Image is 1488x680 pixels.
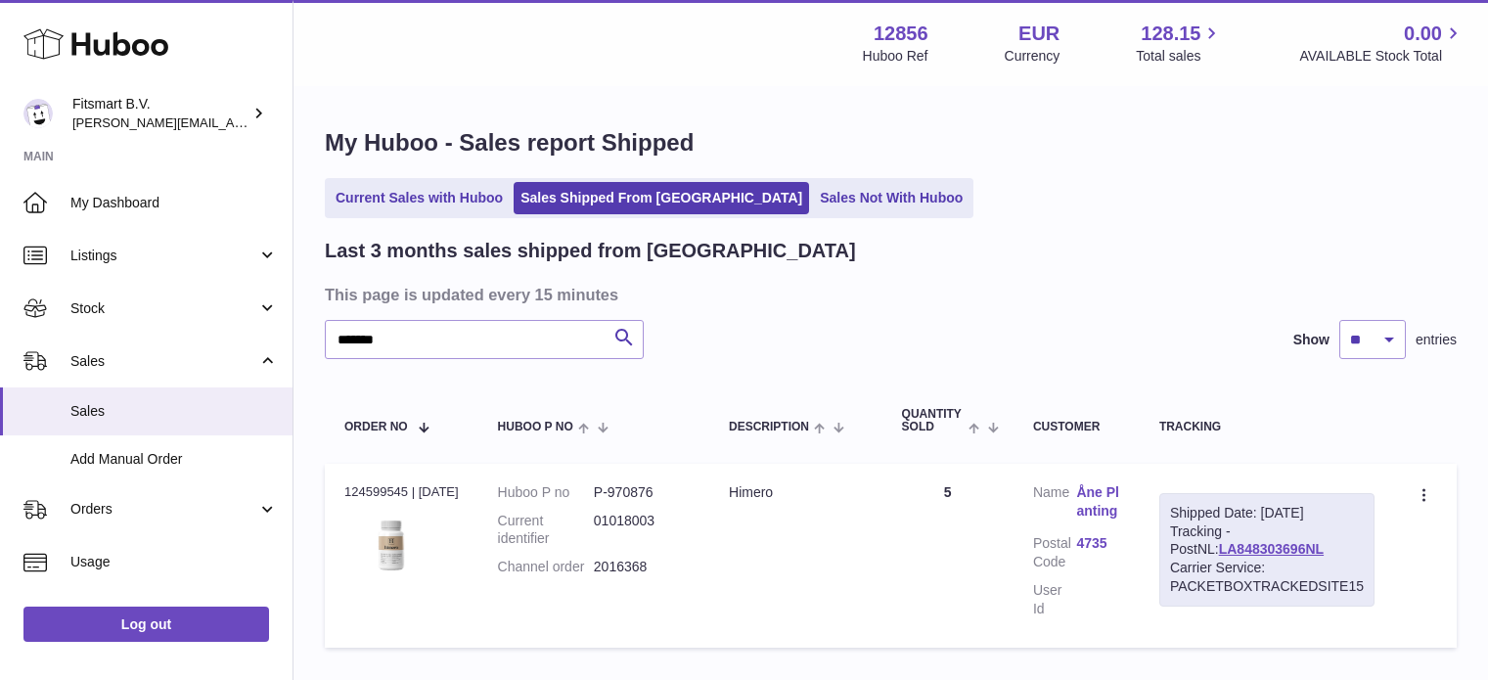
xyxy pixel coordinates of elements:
[1033,534,1076,571] dt: Postal Code
[1033,421,1120,433] div: Customer
[1136,47,1223,66] span: Total sales
[70,352,257,371] span: Sales
[1416,331,1457,349] span: entries
[1159,421,1375,433] div: Tracking
[329,182,510,214] a: Current Sales with Huboo
[1005,47,1060,66] div: Currency
[1170,559,1364,596] div: Carrier Service: PACKETBOXTRACKEDSITE15
[498,512,594,549] dt: Current identifier
[70,553,278,571] span: Usage
[23,99,53,128] img: jonathan@leaderoo.com
[344,507,442,578] img: 128561711358723.png
[1018,21,1060,47] strong: EUR
[23,607,269,642] a: Log out
[70,500,257,519] span: Orders
[1136,21,1223,66] a: 128.15 Total sales
[70,299,257,318] span: Stock
[72,95,248,132] div: Fitsmart B.V.
[70,450,278,469] span: Add Manual Order
[1404,21,1442,47] span: 0.00
[344,483,459,501] div: 124599545 | [DATE]
[594,483,690,502] dd: P-970876
[902,408,964,433] span: Quantity Sold
[325,284,1452,305] h3: This page is updated every 15 minutes
[729,421,809,433] span: Description
[813,182,969,214] a: Sales Not With Huboo
[498,421,573,433] span: Huboo P no
[498,483,594,502] dt: Huboo P no
[863,47,928,66] div: Huboo Ref
[594,558,690,576] dd: 2016368
[1076,483,1119,521] a: Åne Planting
[729,483,863,502] div: Himero
[1170,504,1364,522] div: Shipped Date: [DATE]
[514,182,809,214] a: Sales Shipped From [GEOGRAPHIC_DATA]
[70,194,278,212] span: My Dashboard
[874,21,928,47] strong: 12856
[1033,581,1076,618] dt: User Id
[344,421,408,433] span: Order No
[72,114,392,130] span: [PERSON_NAME][EMAIL_ADDRESS][DOMAIN_NAME]
[882,464,1014,648] td: 5
[325,238,856,264] h2: Last 3 months sales shipped from [GEOGRAPHIC_DATA]
[1299,47,1465,66] span: AVAILABLE Stock Total
[1293,331,1330,349] label: Show
[1219,541,1324,557] a: LA848303696NL
[1141,21,1200,47] span: 128.15
[70,402,278,421] span: Sales
[1159,493,1375,607] div: Tracking - PostNL:
[1033,483,1076,525] dt: Name
[594,512,690,549] dd: 01018003
[1299,21,1465,66] a: 0.00 AVAILABLE Stock Total
[70,247,257,265] span: Listings
[325,127,1457,159] h1: My Huboo - Sales report Shipped
[498,558,594,576] dt: Channel order
[1076,534,1119,553] a: 4735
